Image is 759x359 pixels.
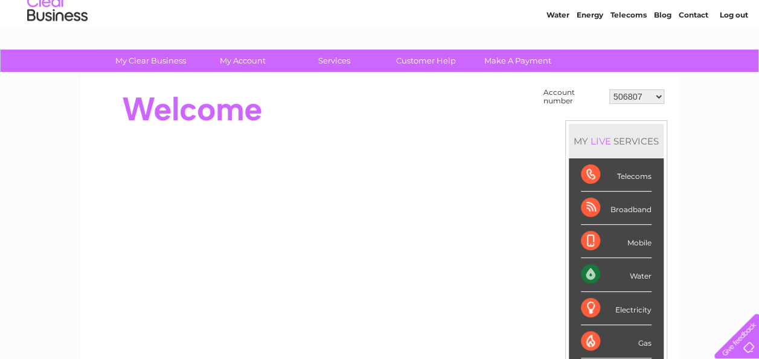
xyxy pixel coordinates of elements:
div: Water [581,258,652,291]
a: 0333 014 3131 [531,6,615,21]
a: Services [284,50,384,72]
div: Telecoms [581,158,652,192]
a: Contact [679,51,708,60]
div: Clear Business is a trading name of Verastar Limited (registered in [GEOGRAPHIC_DATA] No. 3667643... [95,7,665,59]
a: Log out [719,51,748,60]
div: LIVE [588,135,613,147]
div: Mobile [581,225,652,258]
a: My Clear Business [101,50,200,72]
div: Electricity [581,292,652,325]
a: Make A Payment [468,50,568,72]
td: Account number [540,85,606,108]
img: logo.png [27,31,88,68]
div: Gas [581,325,652,358]
div: MY SERVICES [569,124,664,158]
a: Customer Help [376,50,476,72]
a: Blog [654,51,671,60]
a: Water [546,51,569,60]
a: My Account [193,50,292,72]
a: Telecoms [610,51,647,60]
div: Broadband [581,192,652,225]
a: Energy [577,51,603,60]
